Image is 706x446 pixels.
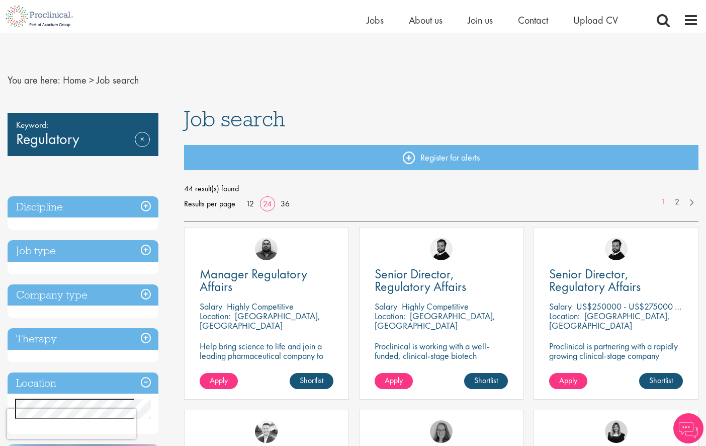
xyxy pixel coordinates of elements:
img: Molly Colclough [605,420,628,443]
img: Ingrid Aymes [430,420,453,443]
span: Apply [559,375,577,386]
a: breadcrumb link [63,73,86,87]
span: Salary [375,301,397,312]
span: Job search [184,105,285,132]
a: Register for alerts [184,145,698,170]
a: Apply [375,373,413,389]
a: Manager Regulatory Affairs [200,268,333,293]
a: About us [409,14,443,27]
a: Join us [468,14,493,27]
h3: Company type [8,284,158,306]
span: Senior Director, Regulatory Affairs [375,265,466,295]
span: Location: [549,310,580,322]
img: Nick Walker [430,238,453,260]
span: Salary [200,301,222,312]
h3: Location [8,373,158,394]
img: Nick Walker [605,238,628,260]
span: Salary [549,301,572,312]
a: Upload CV [573,14,618,27]
img: Ashley Bennett [255,238,278,260]
a: Senior Director, Regulatory Affairs [549,268,683,293]
span: Keyword: [16,118,150,132]
p: Highly Competitive [227,301,294,312]
p: [GEOGRAPHIC_DATA], [GEOGRAPHIC_DATA] [375,310,495,331]
a: Shortlist [464,373,508,389]
span: Job search [97,73,139,87]
p: Highly Competitive [402,301,469,312]
span: Location: [200,310,230,322]
a: Apply [549,373,587,389]
span: Apply [210,375,228,386]
h3: Therapy [8,328,158,350]
a: Shortlist [290,373,333,389]
a: Remove [135,132,150,161]
h3: Job type [8,240,158,262]
a: Senior Director, Regulatory Affairs [375,268,508,293]
h3: Discipline [8,196,158,218]
p: [GEOGRAPHIC_DATA], [GEOGRAPHIC_DATA] [200,310,320,331]
span: Location: [375,310,405,322]
a: Shortlist [639,373,683,389]
p: Help bring science to life and join a leading pharmaceutical company to play a key role in delive... [200,341,333,389]
a: Contact [518,14,548,27]
span: Results per page [184,196,235,211]
a: 36 [277,198,293,209]
span: > [89,73,94,87]
p: Proclinical is partnering with a rapidly growing clinical-stage company advancing a high-potentia... [549,341,683,380]
p: [GEOGRAPHIC_DATA], [GEOGRAPHIC_DATA] [549,310,670,331]
a: 12 [242,198,257,209]
a: 1 [656,196,670,208]
span: You are here: [8,73,60,87]
a: Apply [200,373,238,389]
p: Proclinical is working with a well-funded, clinical-stage biotech developing transformative thera... [375,341,508,389]
span: Senior Director, Regulatory Affairs [549,265,641,295]
img: Chatbot [673,413,703,443]
span: Apply [385,375,403,386]
iframe: reCAPTCHA [7,409,136,439]
a: Jobs [367,14,384,27]
span: Manager Regulatory Affairs [200,265,307,295]
img: Lukas Eckert [255,420,278,443]
div: Regulatory [8,113,158,156]
a: 24 [259,198,275,209]
span: 44 result(s) found [184,181,698,196]
a: 2 [670,196,684,208]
